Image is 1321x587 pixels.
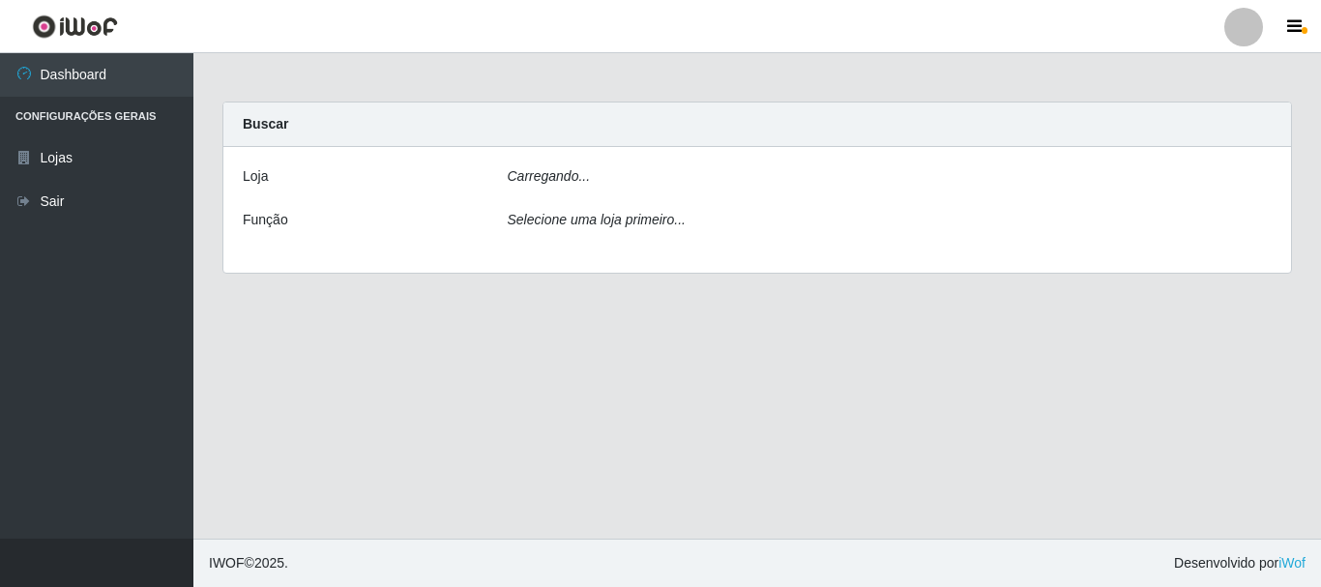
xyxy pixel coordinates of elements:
[1278,555,1306,571] a: iWof
[1174,553,1306,573] span: Desenvolvido por
[209,555,245,571] span: IWOF
[508,212,686,227] i: Selecione uma loja primeiro...
[32,15,118,39] img: CoreUI Logo
[243,210,288,230] label: Função
[243,166,268,187] label: Loja
[209,553,288,573] span: © 2025 .
[243,116,288,132] strong: Buscar
[508,168,591,184] i: Carregando...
